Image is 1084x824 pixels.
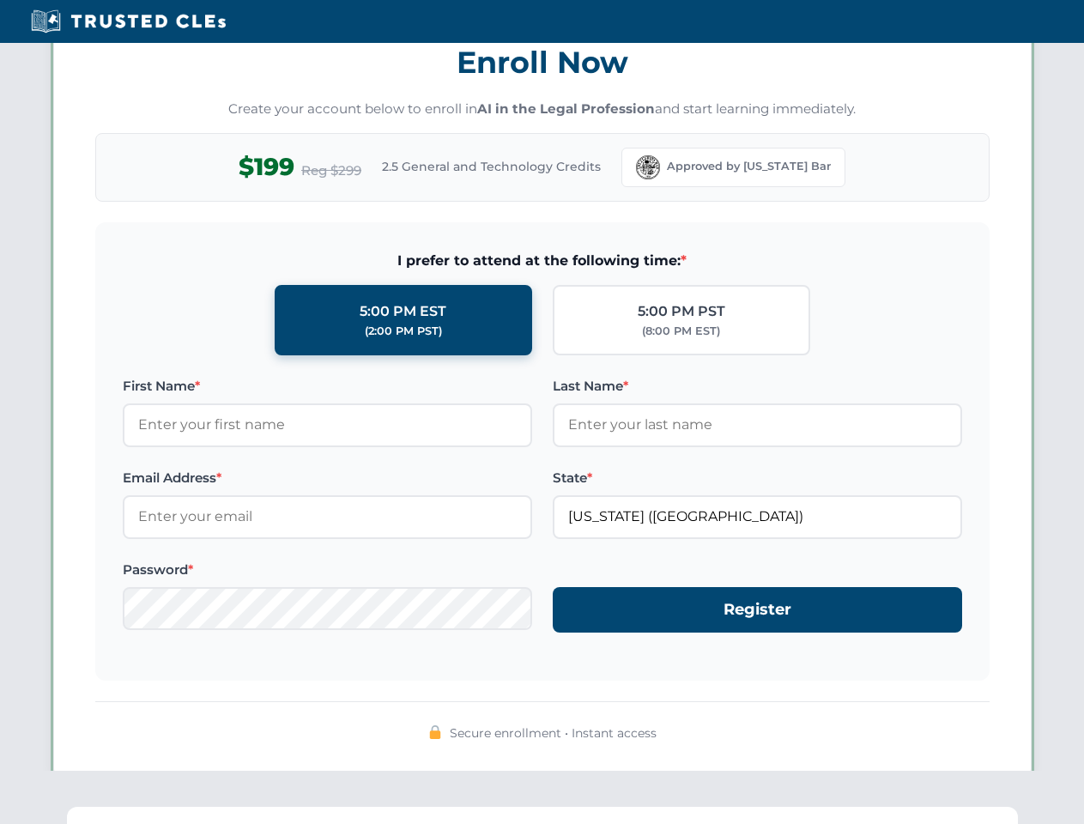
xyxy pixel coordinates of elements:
[239,148,294,186] span: $199
[123,468,532,488] label: Email Address
[553,468,962,488] label: State
[360,300,446,323] div: 5:00 PM EST
[553,495,962,538] input: Florida (FL)
[123,560,532,580] label: Password
[553,587,962,633] button: Register
[553,376,962,397] label: Last Name
[123,495,532,538] input: Enter your email
[638,300,725,323] div: 5:00 PM PST
[553,403,962,446] input: Enter your last name
[95,35,990,89] h3: Enroll Now
[477,100,655,117] strong: AI in the Legal Profession
[382,157,601,176] span: 2.5 General and Technology Credits
[642,323,720,340] div: (8:00 PM EST)
[365,323,442,340] div: (2:00 PM PST)
[123,250,962,272] span: I prefer to attend at the following time:
[667,158,831,175] span: Approved by [US_STATE] Bar
[428,725,442,739] img: 🔒
[301,161,361,181] span: Reg $299
[123,403,532,446] input: Enter your first name
[123,376,532,397] label: First Name
[95,100,990,119] p: Create your account below to enroll in and start learning immediately.
[26,9,231,34] img: Trusted CLEs
[636,155,660,179] img: Florida Bar
[450,724,657,742] span: Secure enrollment • Instant access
